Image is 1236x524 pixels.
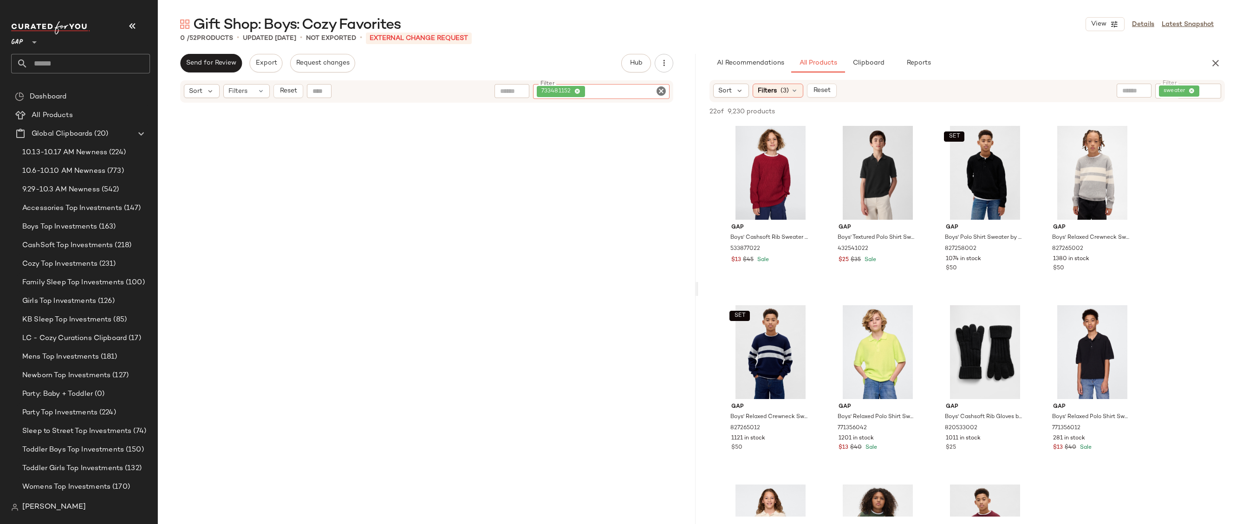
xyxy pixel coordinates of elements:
[98,259,116,269] span: (231)
[1162,20,1214,29] a: Latest Snapshot
[124,277,145,288] span: (100)
[30,92,66,102] span: Dashboard
[730,234,809,242] span: Boys' Cashsoft Rib Sweater by Gap Sled Size M (8)
[839,434,874,443] span: 1201 in stock
[189,35,197,42] span: 52
[249,54,282,72] button: Export
[93,389,104,400] span: (0)
[938,305,1032,399] img: cn59936147.jpg
[813,87,830,94] span: Reset
[105,166,124,177] span: (773)
[709,107,724,117] span: 22 of
[360,33,362,44] span: •
[730,245,760,253] span: 533877022
[946,255,981,263] span: 1074 in stock
[731,256,741,264] span: $13
[781,86,789,96] span: (3)
[718,86,732,96] span: Sort
[22,277,124,288] span: Family Sleep Top Investments
[180,35,189,42] span: 0 /
[1078,445,1092,451] span: Sale
[11,21,90,34] img: cfy_white_logo.C9jOOHJF.svg
[107,147,126,158] span: (224)
[945,413,1023,421] span: Boys' Cashsoft Rib Gloves by Gap Black Size S
[1052,424,1080,432] span: 771356012
[1053,255,1089,263] span: 1380 in stock
[831,126,924,220] img: cn55673297.jpg
[728,107,775,117] span: 9,230 products
[946,434,981,443] span: 1011 in stock
[716,59,784,67] span: AI Recommendations
[1052,234,1131,242] span: Boys' Relaxed Crewneck Sweater by Gap Light [PERSON_NAME] Size XS
[1053,444,1063,452] span: $13
[852,59,884,67] span: Clipboard
[111,370,129,381] span: (127)
[123,463,142,474] span: (132)
[946,444,956,452] span: $25
[621,54,651,72] button: Hub
[945,234,1023,242] span: Boys' Polo Shirt Sweater by Gap Black Size XS (4/5)
[22,222,97,232] span: Boys Top Investments
[839,444,848,452] span: $13
[98,407,116,418] span: (224)
[730,413,809,421] span: Boys' Relaxed Crewneck Sweater by Gap Blue Size XS
[1053,223,1132,232] span: Gap
[1164,87,1189,95] span: sweater
[839,256,849,264] span: $25
[1065,444,1076,452] span: $40
[296,59,350,67] span: Request changes
[838,245,868,253] span: 432541022
[22,389,93,400] span: Party: Baby + Toddler
[22,445,124,455] span: Toddler Boys Top Investments
[111,314,127,325] span: (85)
[22,259,98,269] span: Cozy Top Investments
[944,131,964,142] button: SET
[113,240,131,251] span: (218)
[743,256,754,264] span: $45
[755,257,769,263] span: Sale
[734,313,745,319] span: SET
[122,203,141,214] span: (147)
[22,370,111,381] span: Newborn Top Investments
[838,413,916,421] span: Boys' Relaxed Polo Shirt Sweater Shirt by Gap Superlime Size S (6/7)
[22,463,123,474] span: Toddler Girls Top Investments
[807,84,837,98] button: Reset
[22,314,111,325] span: KB Sleep Top Investments
[1086,17,1125,31] button: View
[193,16,401,34] span: Gift Shop: Boys: Cozy Favorites
[22,203,122,214] span: Accessories Top Investments
[180,20,189,29] img: svg%3e
[32,129,92,139] span: Global Clipboards
[22,184,100,195] span: 9.29-10.3 AM Newness
[1091,20,1106,28] span: View
[1053,434,1085,443] span: 281 in stock
[180,54,242,72] button: Send for Review
[273,84,303,98] button: Reset
[1052,245,1083,253] span: 827265002
[730,424,760,432] span: 827265012
[1046,305,1139,399] img: cn57876349.jpg
[255,59,277,67] span: Export
[300,33,302,44] span: •
[948,133,960,140] span: SET
[22,166,105,177] span: 10.6-10.10 AM Newness
[237,33,239,44] span: •
[946,403,1024,411] span: Gap
[731,434,765,443] span: 1121 in stock
[290,54,355,72] button: Request changes
[100,184,119,195] span: (542)
[92,129,108,139] span: (20)
[22,407,98,418] span: Party Top Investments
[758,86,777,96] span: Filters
[243,33,296,43] p: updated [DATE]
[189,86,202,96] span: Sort
[731,444,742,452] span: $50
[131,426,146,437] span: (74)
[541,87,574,96] span: 733481152
[279,87,297,95] span: Reset
[851,256,861,264] span: $35
[630,59,643,67] span: Hub
[11,504,19,511] img: svg%3e
[850,444,862,452] span: $40
[839,403,917,411] span: Gap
